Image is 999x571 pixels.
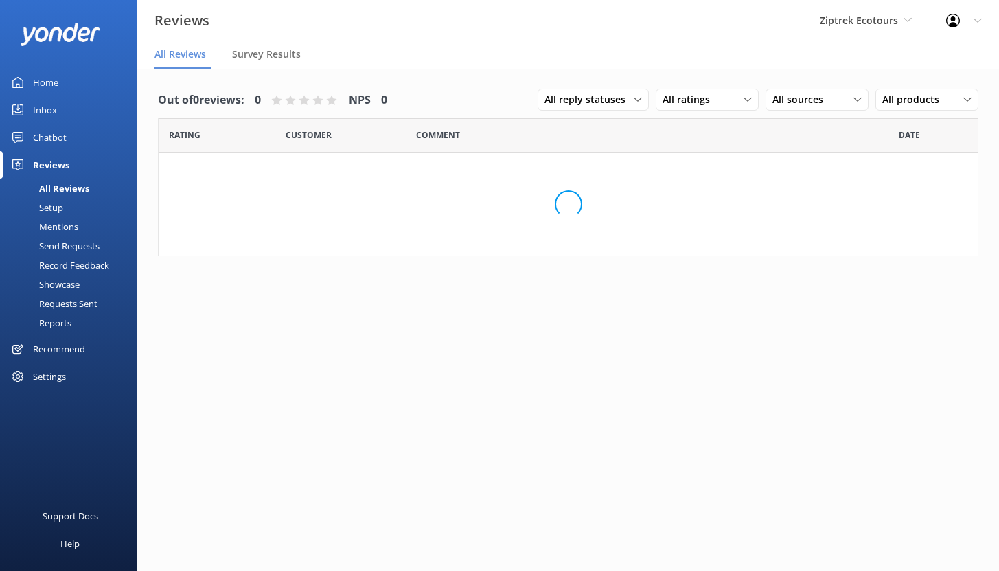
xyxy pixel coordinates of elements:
[8,217,137,236] a: Mentions
[8,198,63,217] div: Setup
[8,198,137,217] a: Setup
[8,217,78,236] div: Mentions
[33,363,66,390] div: Settings
[158,91,244,109] h4: Out of 0 reviews:
[8,294,97,313] div: Requests Sent
[663,92,718,107] span: All ratings
[154,47,206,61] span: All Reviews
[286,128,332,142] span: Date
[349,91,371,109] h4: NPS
[33,96,57,124] div: Inbox
[820,14,898,27] span: Ziptrek Ecotours
[8,236,137,256] a: Send Requests
[33,335,85,363] div: Recommend
[60,530,80,557] div: Help
[33,69,58,96] div: Home
[381,91,387,109] h4: 0
[8,256,137,275] a: Record Feedback
[416,128,460,142] span: Question
[154,10,209,32] h3: Reviews
[43,502,98,530] div: Support Docs
[8,179,137,198] a: All Reviews
[8,313,137,333] a: Reports
[21,23,100,45] img: yonder-white-logo.png
[544,92,634,107] span: All reply statuses
[8,179,89,198] div: All Reviews
[8,275,137,294] a: Showcase
[8,256,109,275] div: Record Feedback
[8,275,80,294] div: Showcase
[8,313,71,333] div: Reports
[255,91,261,109] h4: 0
[882,92,948,107] span: All products
[899,128,920,142] span: Date
[232,47,301,61] span: Survey Results
[8,236,100,256] div: Send Requests
[8,294,137,313] a: Requests Sent
[33,124,67,151] div: Chatbot
[772,92,831,107] span: All sources
[33,151,69,179] div: Reviews
[169,128,200,142] span: Date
